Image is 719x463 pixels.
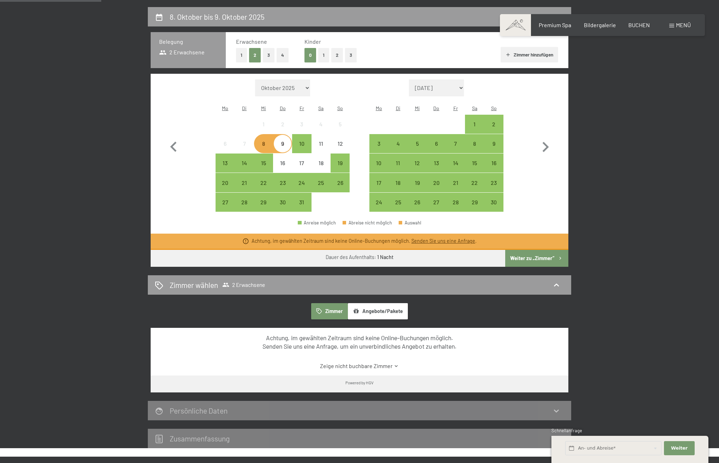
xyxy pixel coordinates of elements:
[312,121,330,139] div: 4
[235,193,254,212] div: Tue Oct 28 2025
[446,173,465,192] div: Fri Nov 21 2025
[465,134,484,153] div: Anreise möglich
[331,115,350,134] div: Anreise nicht möglich
[466,121,483,139] div: 1
[273,115,292,134] div: Anreise nicht möglich
[465,173,484,192] div: Anreise möglich
[163,362,556,370] a: Zeige nicht buchbare Zimmer
[331,141,349,158] div: 12
[254,134,273,153] div: Wed Oct 08 2025
[331,173,350,192] div: Anreise möglich
[484,134,503,153] div: Sun Nov 09 2025
[235,134,254,153] div: Tue Oct 07 2025
[263,48,274,62] button: 3
[254,134,273,153] div: Anreise nicht möglich
[159,38,217,46] h3: Belegung
[273,173,292,192] div: Anreise möglich
[485,199,503,217] div: 30
[292,134,311,153] div: Fri Oct 10 2025
[584,22,616,28] span: Bildergalerie
[466,180,483,198] div: 22
[447,141,464,158] div: 7
[235,154,254,173] div: Tue Oct 14 2025
[216,134,235,153] div: Anreise nicht möglich
[254,193,273,212] div: Wed Oct 29 2025
[273,134,292,153] div: Thu Oct 09 2025
[300,105,304,111] abbr: Freitag
[446,134,465,153] div: Fri Nov 07 2025
[255,199,272,217] div: 29
[255,121,272,139] div: 1
[446,154,465,173] div: Anreise möglich
[415,105,420,111] abbr: Mittwoch
[235,180,253,198] div: 21
[292,173,311,192] div: Anreise möglich
[428,180,445,198] div: 20
[318,105,324,111] abbr: Samstag
[254,115,273,134] div: Anreise nicht möglich
[255,141,272,158] div: 8
[388,193,407,212] div: Tue Nov 25 2025
[396,105,400,111] abbr: Dienstag
[159,48,205,56] span: 2 Erwachsene
[408,141,426,158] div: 5
[331,48,343,62] button: 2
[491,105,497,111] abbr: Sonntag
[427,193,446,212] div: Thu Nov 27 2025
[446,173,465,192] div: Anreise möglich
[446,193,465,212] div: Anreise möglich
[539,22,571,28] span: Premium Spa
[389,160,407,178] div: 11
[388,173,407,192] div: Tue Nov 18 2025
[273,134,292,153] div: Anreise nicht möglich
[312,180,330,198] div: 25
[274,121,291,139] div: 2
[370,160,388,178] div: 10
[501,47,558,62] button: Zimmer hinzufügen
[427,173,446,192] div: Thu Nov 20 2025
[466,141,483,158] div: 8
[312,134,331,153] div: Anreise nicht möglich
[369,154,388,173] div: Mon Nov 10 2025
[292,193,311,212] div: Anreise möglich
[235,173,254,192] div: Tue Oct 21 2025
[331,154,350,173] div: Sun Oct 19 2025
[465,173,484,192] div: Sat Nov 22 2025
[407,134,427,153] div: Wed Nov 05 2025
[216,193,235,212] div: Anreise möglich
[407,154,427,173] div: Wed Nov 12 2025
[505,250,568,267] button: Weiter zu „Zimmer“
[466,160,483,178] div: 15
[408,199,426,217] div: 26
[485,160,503,178] div: 16
[277,48,289,62] button: 4
[485,121,503,139] div: 2
[312,173,331,192] div: Sat Oct 25 2025
[252,237,477,245] div: Achtung, im gewählten Zeitraum sind keine Online-Buchungen möglich. .
[664,441,694,456] button: Weiter
[446,134,465,153] div: Anreise möglich
[348,303,408,319] button: Angebote/Pakete
[369,154,388,173] div: Anreise möglich
[292,134,311,153] div: Anreise möglich
[484,154,503,173] div: Anreise möglich
[427,173,446,192] div: Anreise möglich
[465,134,484,153] div: Sat Nov 08 2025
[293,160,310,178] div: 17
[292,154,311,173] div: Fri Oct 17 2025
[369,173,388,192] div: Mon Nov 17 2025
[235,154,254,173] div: Anreise möglich
[388,154,407,173] div: Anreise möglich
[216,154,235,173] div: Mon Oct 13 2025
[254,193,273,212] div: Anreise möglich
[292,193,311,212] div: Fri Oct 31 2025
[447,160,464,178] div: 14
[428,141,445,158] div: 6
[312,160,330,178] div: 18
[428,199,445,217] div: 27
[261,105,266,111] abbr: Mittwoch
[370,141,388,158] div: 3
[433,105,439,111] abbr: Donnerstag
[236,48,247,62] button: 1
[408,180,426,198] div: 19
